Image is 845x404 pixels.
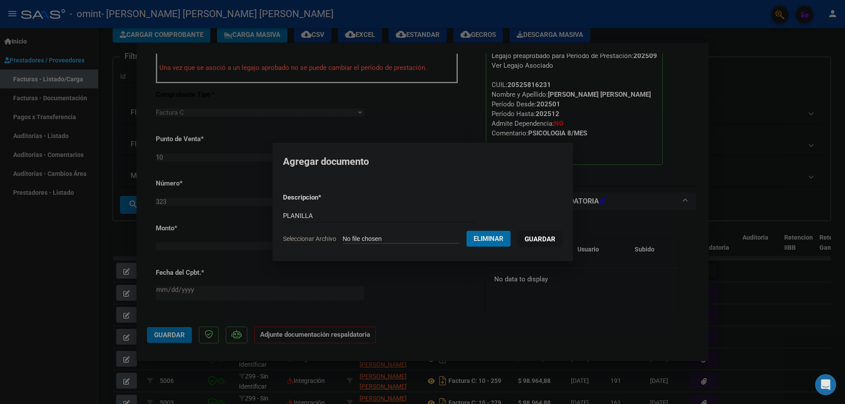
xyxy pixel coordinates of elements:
[525,235,555,243] span: Guardar
[467,231,511,247] button: Eliminar
[474,235,503,243] span: Eliminar
[283,153,562,170] h2: Agregar documento
[283,193,367,203] p: Descripcion
[518,231,562,247] button: Guardar
[815,374,836,395] div: Open Intercom Messenger
[283,235,336,242] span: Seleccionar Archivo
